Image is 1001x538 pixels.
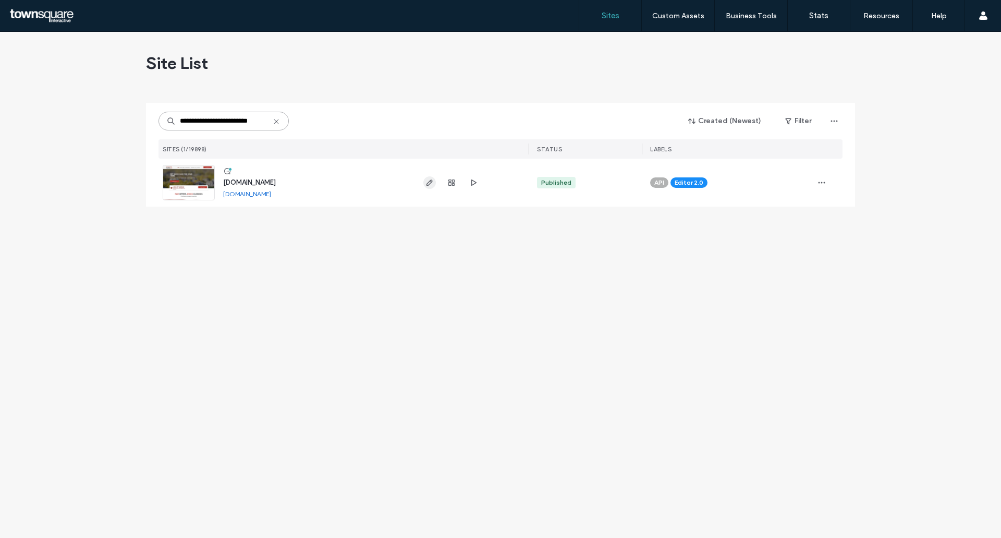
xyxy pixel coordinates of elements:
[650,146,672,153] span: LABELS
[775,113,822,129] button: Filter
[809,11,828,20] label: Stats
[679,113,771,129] button: Created (Newest)
[652,11,704,20] label: Custom Assets
[23,7,45,17] span: Help
[223,190,271,198] a: [DOMAIN_NAME]
[602,11,619,20] label: Sites
[223,178,276,186] a: [DOMAIN_NAME]
[675,178,703,187] span: Editor 2.0
[726,11,777,20] label: Business Tools
[931,11,947,20] label: Help
[537,146,562,153] span: STATUS
[541,178,571,187] div: Published
[863,11,899,20] label: Resources
[163,146,207,153] span: SITES (1/19898)
[146,53,208,74] span: Site List
[654,178,664,187] span: API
